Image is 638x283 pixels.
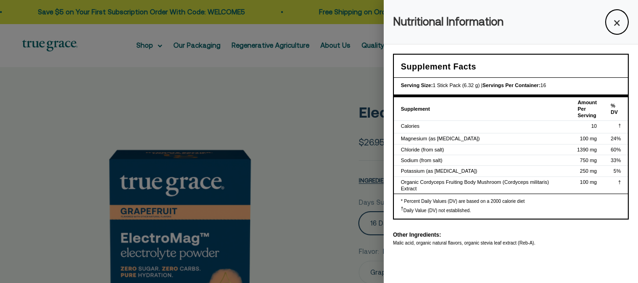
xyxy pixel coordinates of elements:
div: Potassium (as [MEDICAL_DATA]) [401,168,553,174]
td: 33% [604,155,628,166]
div: Calories [401,123,553,129]
strong: Servings Per Container: [482,82,540,88]
td: 24% [604,133,628,144]
h2: Nutritional Information [393,13,503,31]
td: † [604,176,628,194]
span: † [401,206,404,211]
span: Other Ingredients: [393,232,441,238]
div: Magnesium (as [MEDICAL_DATA]) [401,135,553,142]
span: 750 mg [580,157,597,163]
div: Sodium (from salt) [401,157,553,164]
span: 250 mg [580,168,597,174]
span: † [618,123,621,128]
td: 60% [604,144,628,155]
th: Amount Per Serving [560,97,604,121]
strong: Serving Size: [401,82,433,88]
span: 100 mg [580,136,597,141]
div: Chloride (from salt) [401,146,553,153]
th: % DV [604,97,628,121]
div: 1 Stick Pack (6.32 g) | 16 [401,82,621,90]
span: 1390 mg [577,147,597,152]
span: 10 [591,123,597,129]
div: Organic Cordyceps Fruiting Body Mushroom (Cordyceps militaris) Extract [401,179,553,192]
div: Malic acid, organic natural flavors, organic stevia leaf extract (Reb-A). [393,240,629,246]
button: × [605,9,629,35]
div: * Percent Daily Values (DV) are based on a 2000 calorie diet Daily Value (DV) not established. [394,194,628,218]
span: 100 mg [580,179,597,185]
h3: Supplement Facts [401,60,621,74]
th: Supplement [394,97,560,121]
td: 5% [604,166,628,176]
